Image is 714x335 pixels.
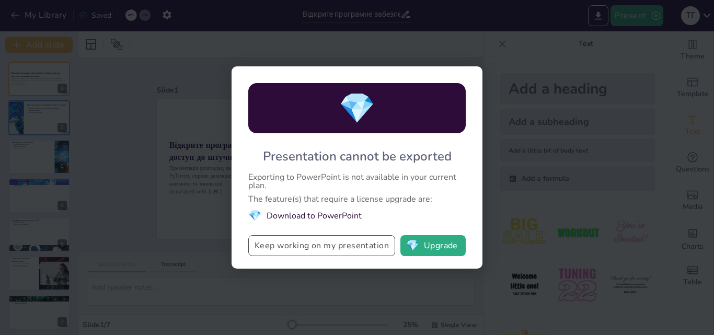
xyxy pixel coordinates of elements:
[406,240,419,251] span: diamond
[263,148,452,165] div: Presentation cannot be exported
[400,235,466,256] button: diamondUpgrade
[248,235,395,256] button: Keep working on my presentation
[248,173,466,190] div: Exporting to PowerPoint is not available in your current plan.
[248,195,466,203] div: The feature(s) that require a license upgrade are:
[248,209,466,223] li: Download to PowerPoint
[248,209,261,223] span: diamond
[339,88,375,129] span: diamond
